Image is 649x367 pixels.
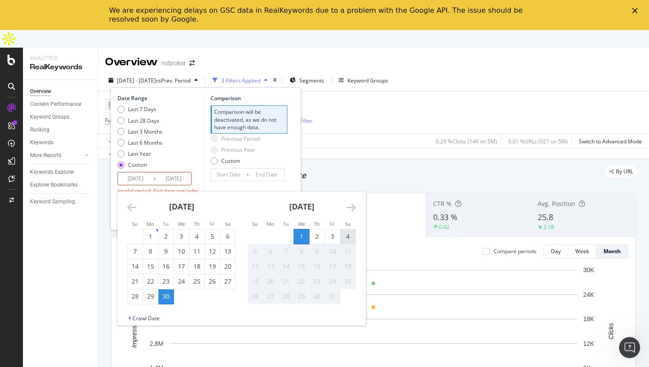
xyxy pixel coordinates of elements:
[163,221,169,227] small: Tu
[325,262,340,271] div: 17
[158,229,174,244] td: Choose Tuesday, September 2, 2025 as your check-out date. It’s available.
[205,229,220,244] td: Choose Friday, September 5, 2025 as your check-out date. It’s available.
[294,229,309,244] td: Selected as start date. Wednesday, October 1, 2025
[294,277,309,286] div: 22
[263,289,279,304] td: Not available. Monday, October 27, 2025
[543,223,554,231] div: 2.18
[543,244,568,258] button: Day
[575,247,589,255] div: Week
[340,277,355,286] div: 25
[158,247,174,256] div: 9
[158,259,174,274] td: Choose Tuesday, September 16, 2025 as your check-out date. It’s available.
[294,259,309,274] td: Not available. Wednesday, October 15, 2025
[174,247,189,256] div: 10
[294,232,309,241] div: 1
[128,244,143,259] td: Choose Sunday, September 7, 2025 as your check-out date. It’s available.
[143,292,158,301] div: 29
[189,247,204,256] div: 11
[220,232,235,241] div: 6
[30,151,83,160] a: More Reports
[289,201,314,212] strong: [DATE]
[30,112,69,122] div: Keyword Groups
[267,221,274,227] small: Mo
[309,292,324,301] div: 30
[220,247,235,256] div: 13
[211,105,287,133] div: Comparison will be deactivated, as we do not have enough data.
[596,244,628,258] button: Month
[551,247,561,255] div: Day
[30,100,81,109] div: Content Performance
[263,244,279,259] td: Not available. Monday, October 6, 2025
[174,229,189,244] td: Choose Wednesday, September 3, 2025 as your check-out date. It’s available.
[30,168,91,177] a: Keywords Explorer
[538,212,553,222] span: 25.8
[220,274,236,289] td: Choose Saturday, September 27, 2025 as your check-out date. It’s available.
[128,292,143,301] div: 28
[325,277,340,286] div: 24
[263,274,279,289] td: Not available. Monday, October 20, 2025
[299,77,324,84] span: Segments
[189,232,204,241] div: 4
[128,161,147,169] div: Custom
[263,262,278,271] div: 13
[263,277,278,286] div: 20
[30,100,91,109] a: Content Performance
[568,244,596,258] button: Week
[205,247,220,256] div: 12
[606,165,637,178] div: legacy label
[105,134,131,148] button: Apply
[325,259,340,274] td: Not available. Friday, October 17, 2025
[294,274,309,289] td: Not available. Wednesday, October 22, 2025
[309,244,325,259] td: Not available. Thursday, October 9, 2025
[161,59,186,67] div: nobroker
[439,223,449,231] div: 0.02
[436,138,497,145] div: 0.29 % Clicks ( 14K on 5M )
[340,229,356,244] td: Choose Saturday, October 4, 2025 as your check-out date. It’s available.
[225,221,230,227] small: Sa
[263,259,279,274] td: Not available. Monday, October 13, 2025
[105,116,125,124] span: Full URL
[314,221,320,227] small: Th
[30,138,91,147] a: Keywords
[220,259,236,274] td: Choose Saturday, September 20, 2025 as your check-out date. It’s available.
[221,157,240,165] div: Custom
[211,146,260,154] div: Previous Year
[127,202,136,213] div: Move backward to switch to the previous month.
[128,150,151,157] div: Last Year
[143,259,158,274] td: Choose Monday, September 15, 2025 as your check-out date. It’s available.
[309,232,324,241] div: 2
[325,244,340,259] td: Not available. Friday, October 10, 2025
[221,77,260,84] div: 3 Filters Applied
[205,232,220,241] div: 5
[158,274,174,289] td: Choose Tuesday, September 23, 2025 as your check-out date. It’s available.
[128,274,143,289] td: Choose Sunday, September 21, 2025 as your check-out date. It’s available.
[211,135,260,142] div: Previous Period
[194,221,200,227] small: Th
[143,244,158,259] td: Choose Monday, September 8, 2025 as your check-out date. It’s available.
[132,221,138,227] small: Su
[248,292,263,301] div: 26
[294,292,309,301] div: 29
[117,94,201,102] div: Date Range
[279,289,294,304] td: Not available. Tuesday, October 28, 2025
[105,55,158,70] div: Overview
[131,315,138,348] text: Impressions
[211,94,287,102] div: Comparison
[347,202,356,213] div: Move forward to switch to the next month.
[189,229,205,244] td: Choose Thursday, September 4, 2025 as your check-out date. It’s available.
[340,259,356,274] td: Not available. Saturday, October 18, 2025
[158,277,174,286] div: 23
[538,199,575,208] span: Avg. Position
[143,289,158,304] td: Choose Monday, September 29, 2025 as your check-out date. It’s available.
[174,262,189,271] div: 17
[279,262,294,271] div: 14
[433,212,457,222] span: 0.33 %
[174,259,189,274] td: Choose Wednesday, September 17, 2025 as your check-out date. It’s available.
[271,76,279,85] div: times
[143,277,158,286] div: 22
[248,244,263,259] td: Not available. Sunday, October 5, 2025
[128,139,162,146] div: Last 6 Months
[30,180,91,190] a: Explorer Bookmarks
[174,277,189,286] div: 24
[30,197,91,206] a: Keyword Sampling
